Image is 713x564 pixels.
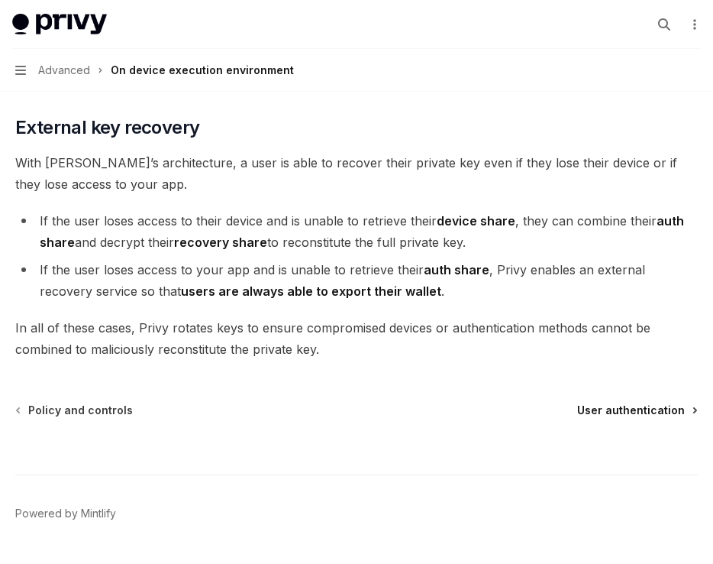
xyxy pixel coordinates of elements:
span: External key recovery [15,115,199,140]
span: With [PERSON_NAME]’s architecture, a user is able to recover their private key even if they lose ... [15,152,698,195]
span: User authentication [577,403,685,418]
a: Powered by Mintlify [15,506,116,521]
strong: auth share [424,262,489,277]
li: If the user loses access to your app and is unable to retrieve their , Privy enables an external ... [15,259,698,302]
img: light logo [12,14,107,35]
span: Advanced [38,61,90,79]
li: If the user loses access to their device and is unable to retrieve their , they can combine their... [15,210,698,253]
strong: auth share [40,213,684,250]
a: User authentication [577,403,696,418]
span: Policy and controls [28,403,133,418]
strong: recovery share [174,235,267,250]
strong: users are always able to export their wallet [181,284,441,299]
button: More actions [686,14,701,35]
span: In all of these cases, Privy rotates keys to ensure compromised devices or authentication methods... [15,317,698,360]
div: On device execution environment [111,61,294,79]
a: Policy and controls [17,403,133,418]
strong: device share [437,213,515,229]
